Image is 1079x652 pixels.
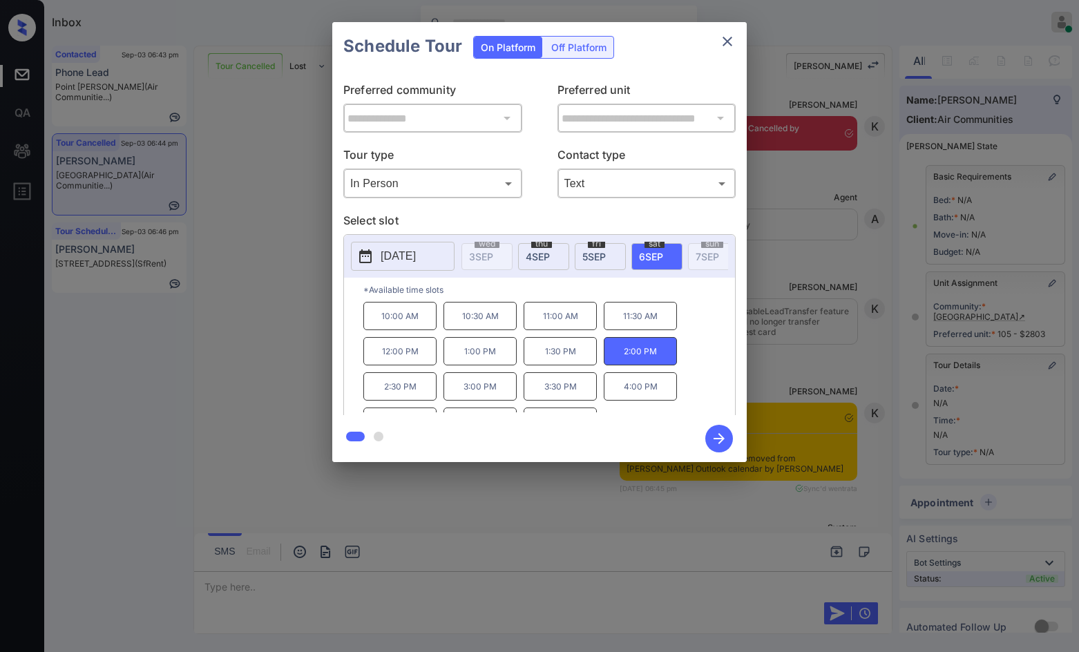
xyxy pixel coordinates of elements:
[363,337,437,365] p: 12:00 PM
[561,172,733,195] div: Text
[631,243,682,270] div: date-select
[575,243,626,270] div: date-select
[714,28,741,55] button: close
[604,372,677,401] p: 4:00 PM
[582,251,606,262] span: 5 SEP
[332,22,473,70] h2: Schedule Tour
[518,243,569,270] div: date-select
[524,302,597,330] p: 11:00 AM
[443,302,517,330] p: 10:30 AM
[443,372,517,401] p: 3:00 PM
[604,337,677,365] p: 2:00 PM
[524,372,597,401] p: 3:30 PM
[443,337,517,365] p: 1:00 PM
[381,248,416,265] p: [DATE]
[588,240,605,248] span: fri
[524,407,597,436] p: 5:30 PM
[604,302,677,330] p: 11:30 AM
[644,240,665,248] span: sat
[363,278,735,302] p: *Available time slots
[347,172,519,195] div: In Person
[343,212,736,234] p: Select slot
[363,372,437,401] p: 2:30 PM
[363,302,437,330] p: 10:00 AM
[557,81,736,104] p: Preferred unit
[474,37,542,58] div: On Platform
[351,242,455,271] button: [DATE]
[697,421,741,457] button: btn-next
[363,407,437,436] p: 4:30 PM
[531,240,552,248] span: thu
[526,251,550,262] span: 4 SEP
[343,81,522,104] p: Preferred community
[557,146,736,169] p: Contact type
[343,146,522,169] p: Tour type
[443,407,517,436] p: 5:00 PM
[544,37,613,58] div: Off Platform
[524,337,597,365] p: 1:30 PM
[639,251,663,262] span: 6 SEP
